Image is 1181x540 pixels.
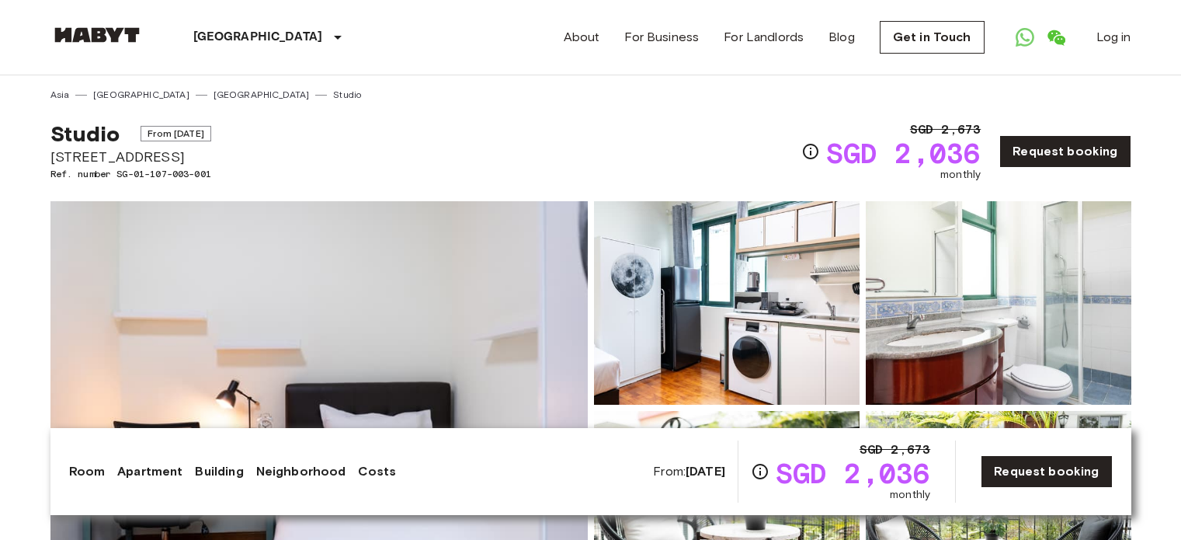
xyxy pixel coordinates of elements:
[860,441,930,459] span: SGD 2,673
[50,167,211,181] span: Ref. number SG-01-107-003-001
[195,462,243,481] a: Building
[50,147,211,167] span: [STREET_ADDRESS]
[1009,22,1040,53] a: Open WhatsApp
[256,462,346,481] a: Neighborhood
[214,88,310,102] a: [GEOGRAPHIC_DATA]
[141,126,211,141] span: From [DATE]
[826,139,981,167] span: SGD 2,036
[801,142,820,161] svg: Check cost overview for full price breakdown. Please note that discounts apply to new joiners onl...
[333,88,361,102] a: Studio
[866,201,1131,405] img: Picture of unit SG-01-107-003-001
[940,167,981,183] span: monthly
[564,28,600,47] a: About
[776,459,930,487] span: SGD 2,036
[880,21,985,54] a: Get in Touch
[981,455,1112,488] a: Request booking
[69,462,106,481] a: Room
[358,462,396,481] a: Costs
[1096,28,1131,47] a: Log in
[50,88,70,102] a: Asia
[117,462,182,481] a: Apartment
[890,487,930,503] span: monthly
[50,120,120,147] span: Studio
[999,135,1131,168] a: Request booking
[686,464,725,479] b: [DATE]
[594,201,860,405] img: Picture of unit SG-01-107-003-001
[653,463,725,480] span: From:
[910,120,981,139] span: SGD 2,673
[50,27,144,43] img: Habyt
[1040,22,1072,53] a: Open WeChat
[624,28,699,47] a: For Business
[751,462,769,481] svg: Check cost overview for full price breakdown. Please note that discounts apply to new joiners onl...
[724,28,804,47] a: For Landlords
[828,28,855,47] a: Blog
[193,28,323,47] p: [GEOGRAPHIC_DATA]
[93,88,189,102] a: [GEOGRAPHIC_DATA]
